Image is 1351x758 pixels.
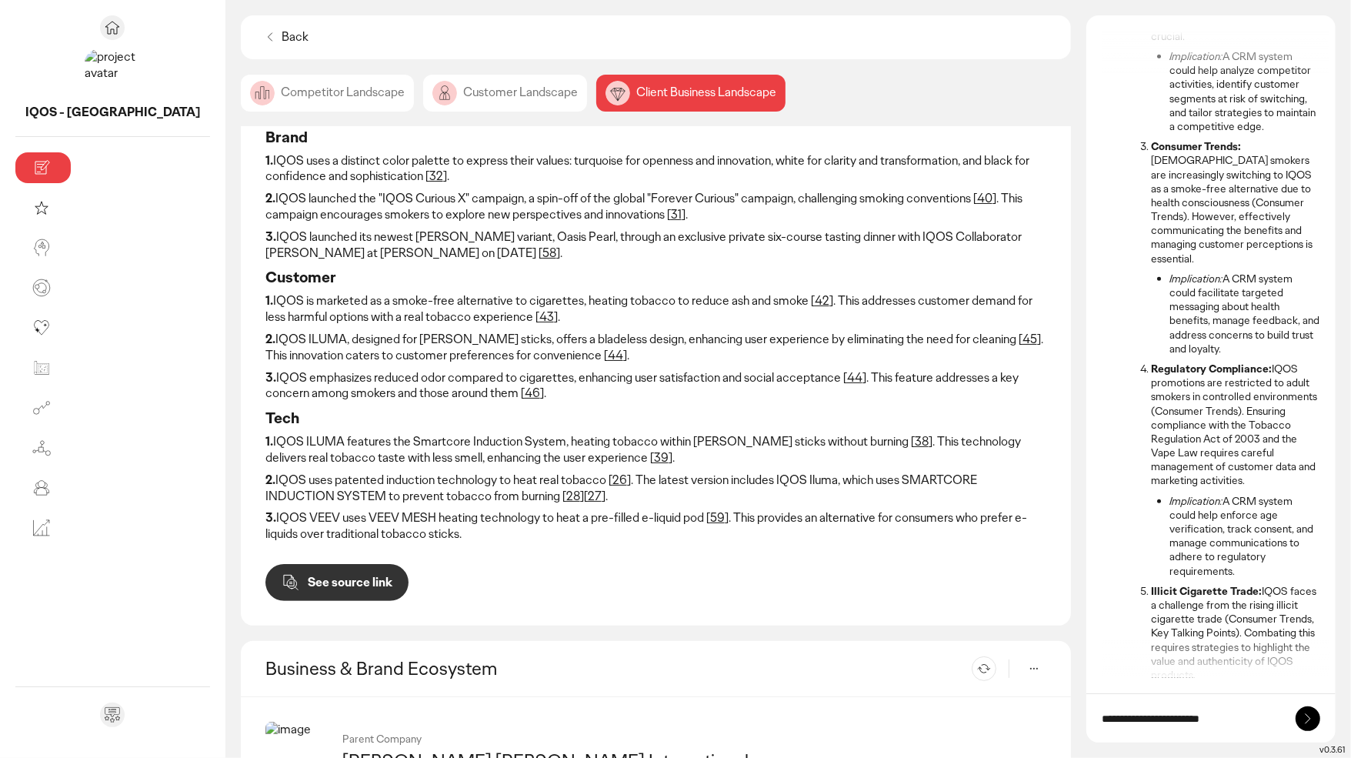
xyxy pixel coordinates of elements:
li: A CRM system could facilitate targeted messaging about health benefits, manage feedback, and addr... [1169,272,1320,356]
a: 32 [429,168,443,184]
a: 58 [542,245,556,261]
strong: 1. [265,292,273,309]
strong: Illicit Cigarette Trade: [1151,584,1262,598]
h3: Customer [265,267,1046,287]
p: Back [282,29,309,45]
a: 40 [977,190,992,206]
em: Implication: [1169,49,1223,63]
img: image [605,81,630,105]
button: See source link [265,564,409,601]
p: IQOS promotions are restricted to adult smokers in controlled environments (Consumer Trends). Ens... [1151,362,1320,488]
a: 31 [671,206,682,222]
p: IQOS VEEV uses VEEV MESH heating technology to heat a pre-filled e-liquid pod [ ]. This provides ... [265,510,1046,543]
p: IQOS faces a challenge from the rising illicit cigarette trade (Consumer Trends, Key Talking Poin... [1151,584,1320,682]
p: Parent Company [342,732,749,746]
strong: 3. [265,369,276,386]
img: project avatar [85,49,140,105]
p: IQOS uses a distinct color palette to express their values: turquoise for openness and innovation... [265,153,1046,185]
a: 44 [847,369,862,386]
strong: 2. [265,472,275,488]
a: 46 [525,385,540,401]
div: Competitor Landscape [241,75,414,112]
a: 38 [915,433,929,449]
strong: Regulatory Compliance: [1151,362,1272,376]
strong: Consumer Trends: [1151,139,1241,153]
a: 28 [566,488,580,504]
li: A CRM system could help analyze competitor activities, identify customer segments at risk of swit... [1169,49,1320,133]
em: Implication: [1169,272,1223,286]
strong: 1. [265,433,273,449]
strong: 2. [265,331,275,347]
p: IQOS - Philippines [15,105,210,121]
div: Client Business Landscape [596,75,786,112]
h3: Brand [265,127,1046,147]
a: 39 [654,449,669,466]
a: 44 [608,347,623,363]
a: 45 [1022,331,1037,347]
a: 27 [588,488,602,504]
img: image [250,81,275,105]
em: Implication: [1169,494,1223,508]
h3: Tech [265,408,1046,428]
a: 43 [539,309,554,325]
p: IQOS uses patented induction technology to heat real tobacco [ ]. The latest version includes IQO... [265,472,1046,505]
p: [DEMOGRAPHIC_DATA] smokers are increasingly switching to IQOS as a smoke-free alternative due to ... [1151,139,1320,265]
a: 26 [612,472,627,488]
h2: Business & Brand Ecosystem [265,656,497,680]
div: Customer Landscape [423,75,587,112]
strong: 1. [265,152,273,169]
p: See source link [308,576,392,589]
p: IQOS ILUMA, designed for [PERSON_NAME] sticks, offers a bladeless design, enhancing user experien... [265,332,1046,364]
button: Refresh [972,656,996,681]
li: A CRM system could help enforce age verification, track consent, and manage communications to adh... [1169,494,1320,578]
p: IQOS ILUMA features the Smartcore Induction System, heating tobacco within [PERSON_NAME] sticks w... [265,434,1046,466]
strong: 2. [265,190,275,206]
div: Send feedback [100,703,125,727]
a: 42 [815,292,829,309]
a: 59 [710,509,725,526]
strong: 3. [265,509,276,526]
p: IQOS launched the "IQOS Curious X" campaign, a spin-off of the global "Forever Curious" campaign,... [265,191,1046,223]
strong: 3. [265,229,276,245]
img: image [432,81,457,105]
p: IQOS is marketed as a smoke-free alternative to cigarettes, heating tobacco to reduce ash and smo... [265,293,1046,326]
p: IQOS launched its newest [PERSON_NAME] variant, Oasis Pearl, through an exclusive private six-cou... [265,229,1046,262]
p: IQOS emphasizes reduced odor compared to cigarettes, enhancing user satisfaction and social accep... [265,370,1046,402]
